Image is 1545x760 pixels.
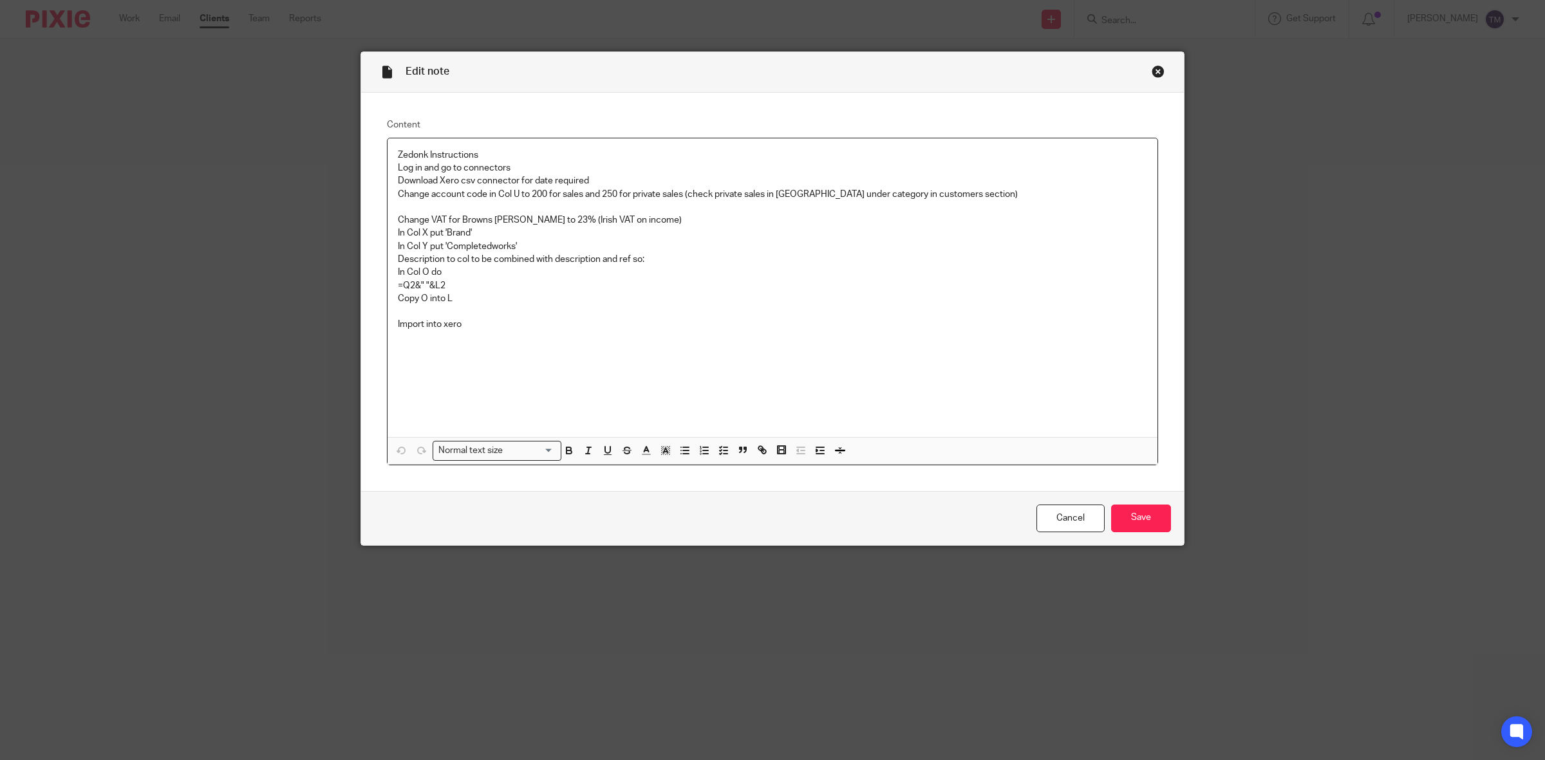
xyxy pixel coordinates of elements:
input: Save [1111,505,1171,532]
input: Search for option [507,444,554,458]
span: Normal text size [436,444,506,458]
p: Log in and go to connectors [398,162,1147,174]
p: In Col X put 'Brand' [398,227,1147,239]
p: Change account code in Col U to 200 for sales and 250 for private sales (check private sales in [... [398,188,1147,201]
p: Description to col to be combined with description and ref so: [398,253,1147,266]
p: In Col O do [398,266,1147,279]
p: Import into xero [398,318,1147,331]
p: Copy O into L [398,292,1147,305]
a: Cancel [1036,505,1105,532]
p: Zedonk Instructions [398,149,1147,162]
div: Search for option [433,441,561,461]
p: Download Xero csv connector for date required [398,174,1147,187]
p: In Col Y put 'Completedworks' [398,240,1147,253]
span: Edit note [406,66,449,77]
p: =Q2&" "&L2 [398,279,1147,292]
div: Close this dialog window [1152,65,1165,78]
label: Content [387,118,1158,131]
p: Change VAT for Browns [PERSON_NAME] to 23% (Irish VAT on income) [398,214,1147,227]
